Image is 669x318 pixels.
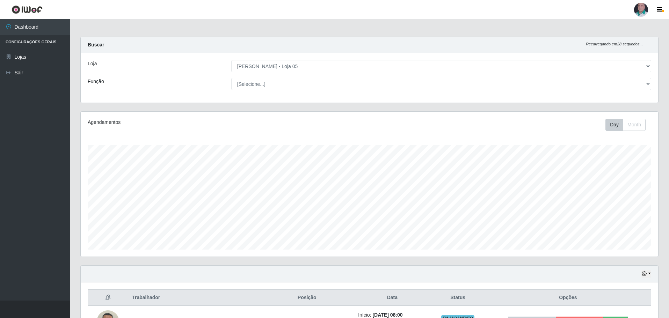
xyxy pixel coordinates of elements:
[485,290,651,306] th: Opções
[605,119,651,131] div: Toolbar with button groups
[88,42,104,47] strong: Buscar
[623,119,646,131] button: Month
[372,312,402,318] time: [DATE] 08:00
[128,290,260,306] th: Trabalhador
[12,5,43,14] img: CoreUI Logo
[260,290,354,306] th: Posição
[605,119,646,131] div: First group
[88,119,317,126] div: Agendamentos
[431,290,485,306] th: Status
[354,290,430,306] th: Data
[88,60,97,67] label: Loja
[605,119,623,131] button: Day
[586,42,643,46] i: Recarregando em 28 segundos...
[88,78,104,85] label: Função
